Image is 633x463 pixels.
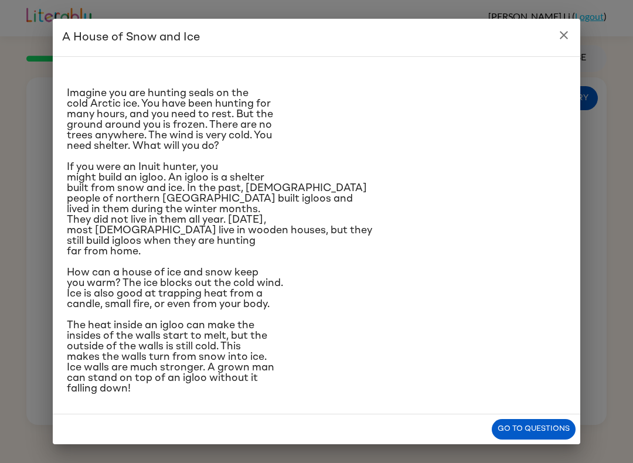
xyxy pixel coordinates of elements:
h2: A House of Snow and Ice [53,19,580,56]
span: The heat inside an igloo can make the insides of the walls start to melt, but the outside of the ... [67,320,274,394]
span: If you were an Inuit hunter, you might build an igloo. An igloo is a shelter built from snow and ... [67,162,372,257]
button: Go to questions [492,419,576,440]
button: close [552,23,576,47]
span: How can a house of ice and snow keep you warm? The ice blocks out the cold wind. Ice is also good... [67,267,283,309]
span: Imagine you are hunting seals on the cold Arctic ice. You have been hunting for many hours, and y... [67,88,273,151]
